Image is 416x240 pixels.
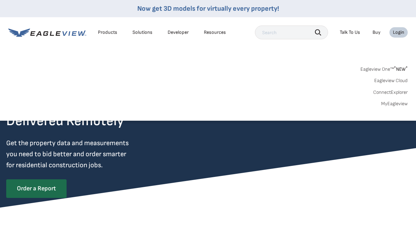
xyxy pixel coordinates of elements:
span: NEW [394,66,408,72]
a: Developer [168,29,189,36]
a: Buy [373,29,380,36]
a: Order a Report [6,179,67,198]
div: Login [393,29,404,36]
div: Talk To Us [340,29,360,36]
div: Solutions [132,29,152,36]
a: Now get 3D models for virtually every property! [137,4,279,13]
input: Search [255,26,328,39]
a: ConnectExplorer [373,89,408,96]
a: MyEagleview [381,101,408,107]
div: Resources [204,29,226,36]
div: Products [98,29,117,36]
a: Eagleview Cloud [374,78,408,84]
a: Eagleview One™*NEW* [360,64,408,72]
p: Get the property data and measurements you need to bid better and order smarter for residential c... [6,138,157,171]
